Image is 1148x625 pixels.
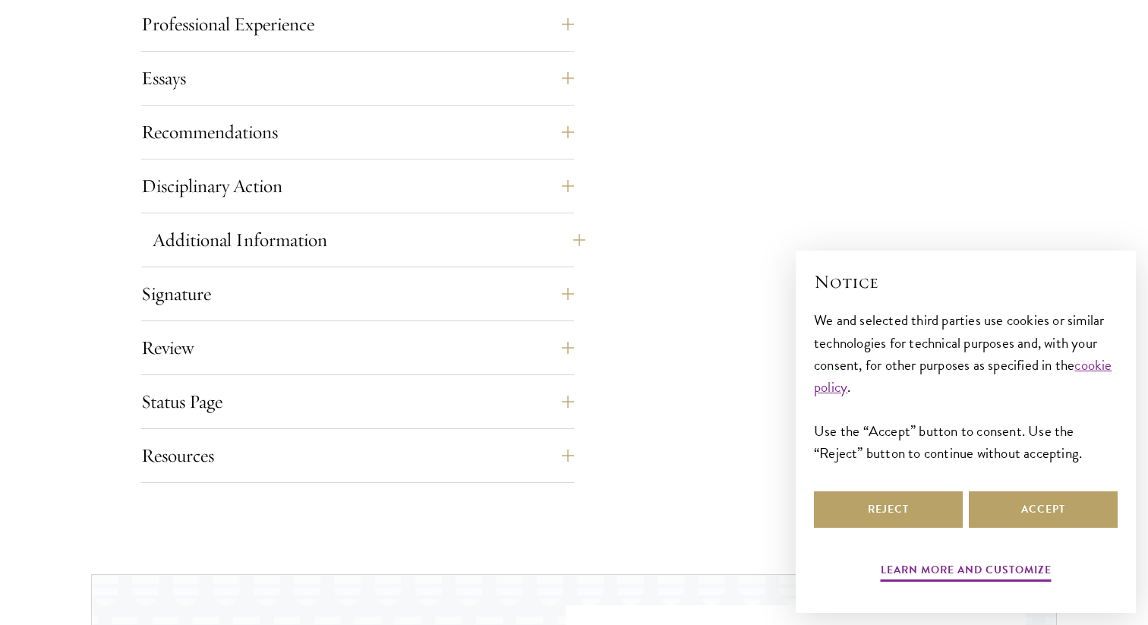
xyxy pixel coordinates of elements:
button: Additional Information [153,222,585,258]
h2: Notice [814,269,1118,295]
button: Signature [141,276,574,312]
div: We and selected third parties use cookies or similar technologies for technical purposes and, wit... [814,309,1118,463]
button: Resources [141,437,574,474]
button: Status Page [141,384,574,420]
a: cookie policy [814,354,1112,398]
button: Learn more and customize [881,560,1052,584]
button: Essays [141,60,574,96]
button: Reject [814,491,963,528]
button: Accept [969,491,1118,528]
button: Professional Experience [141,6,574,43]
button: Review [141,330,574,366]
button: Disciplinary Action [141,168,574,204]
button: Recommendations [141,114,574,150]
